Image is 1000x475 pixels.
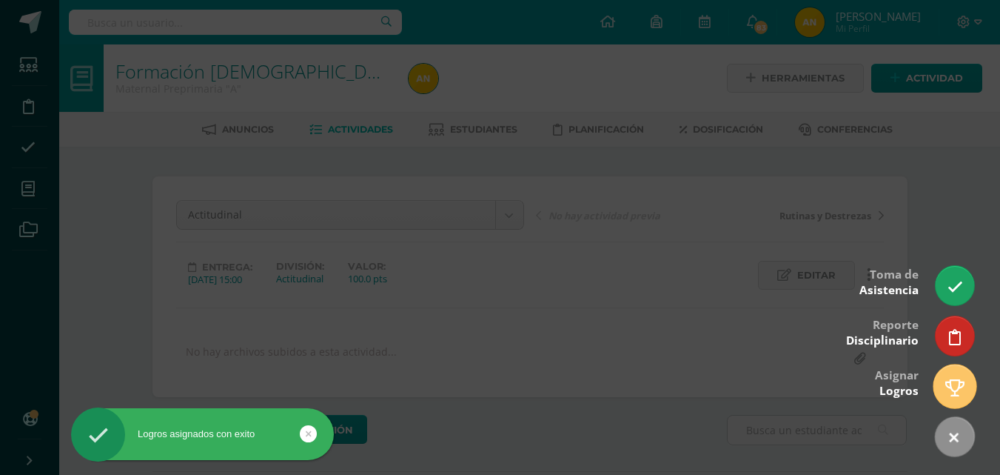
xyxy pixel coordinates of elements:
div: Logros asignados con exito [71,428,334,441]
div: Asignar [875,358,919,406]
div: Toma de [859,257,919,305]
span: Logros [879,383,919,399]
span: Disciplinario [846,333,919,348]
div: Reporte [846,308,919,356]
span: Asistencia [859,282,919,298]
